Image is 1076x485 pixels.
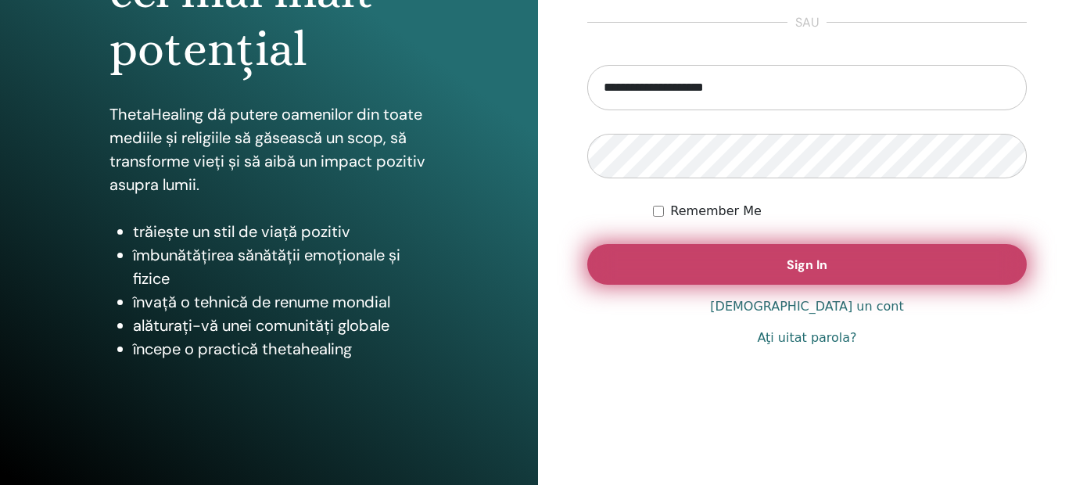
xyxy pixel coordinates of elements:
[757,329,856,347] a: Aţi uitat parola?
[587,244,1027,285] button: Sign In
[109,102,429,196] p: ThetaHealing dă putere oamenilor din toate mediile și religiile să găsească un scop, să transform...
[133,290,429,314] li: învață o tehnică de renume mondial
[787,257,827,273] span: Sign In
[133,220,429,243] li: trăiește un stil de viață pozitiv
[710,297,903,316] a: [DEMOGRAPHIC_DATA] un cont
[133,337,429,361] li: începe o practică thetahealing
[787,13,827,32] span: sau
[670,202,762,221] label: Remember Me
[133,314,429,337] li: alăturați-vă unei comunități globale
[133,243,429,290] li: îmbunătățirea sănătății emoționale și fizice
[653,202,1027,221] div: Keep me authenticated indefinitely or until I manually logout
